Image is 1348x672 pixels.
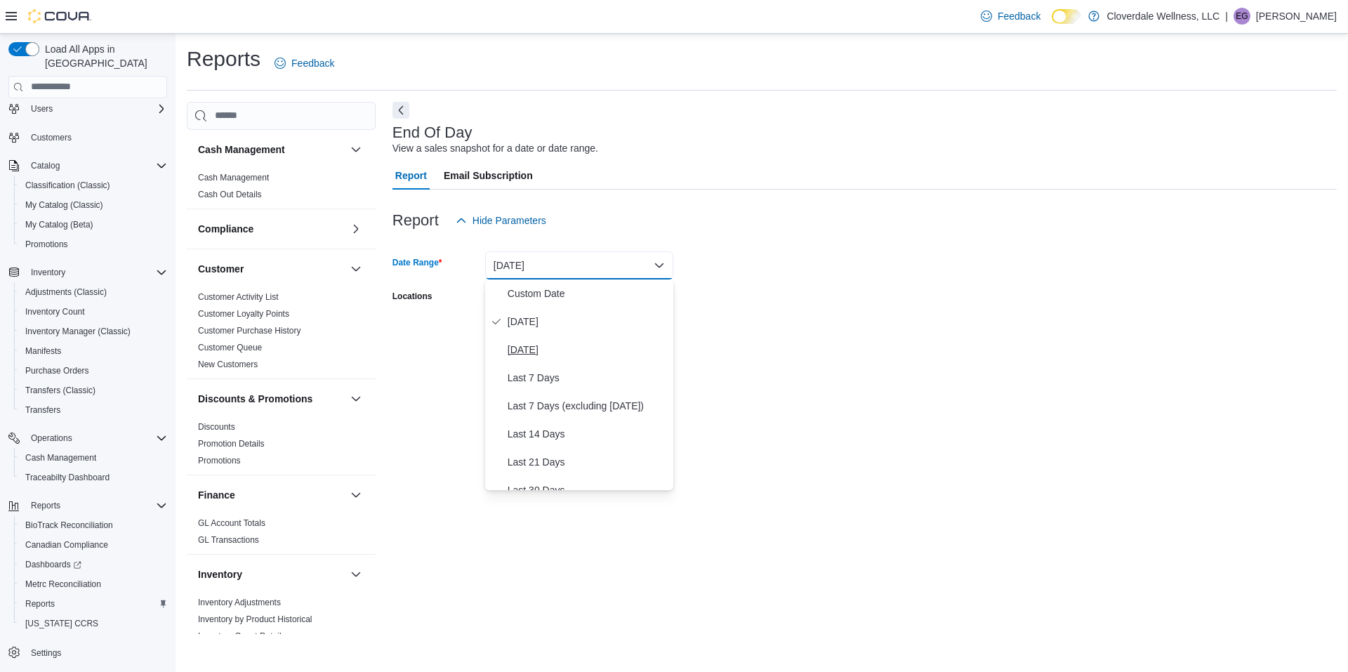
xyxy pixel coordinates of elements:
[508,426,668,442] span: Last 14 Days
[25,345,61,357] span: Manifests
[14,302,173,322] button: Inventory Count
[198,488,345,502] button: Finance
[269,49,340,77] a: Feedback
[198,518,265,529] span: GL Account Totals
[14,282,173,302] button: Adjustments (Classic)
[20,449,102,466] a: Cash Management
[31,160,60,171] span: Catalog
[198,342,262,353] span: Customer Queue
[3,496,173,515] button: Reports
[198,421,235,433] span: Discounts
[198,343,262,353] a: Customer Queue
[14,341,173,361] button: Manifests
[198,292,279,302] a: Customer Activity List
[198,222,345,236] button: Compliance
[198,359,258,370] span: New Customers
[20,556,87,573] a: Dashboards
[20,402,167,419] span: Transfers
[187,45,260,73] h1: Reports
[1225,8,1228,25] p: |
[198,143,345,157] button: Cash Management
[348,141,364,158] button: Cash Management
[395,162,427,190] span: Report
[25,219,93,230] span: My Catalog (Beta)
[348,220,364,237] button: Compliance
[14,574,173,594] button: Metrc Reconciliation
[508,482,668,499] span: Last 30 Days
[975,2,1046,30] a: Feedback
[348,261,364,277] button: Customer
[348,566,364,583] button: Inventory
[39,42,167,70] span: Load All Apps in [GEOGRAPHIC_DATA]
[198,614,312,625] span: Inventory by Product Historical
[450,206,552,235] button: Hide Parameters
[20,382,101,399] a: Transfers (Classic)
[14,448,173,468] button: Cash Management
[508,454,668,470] span: Last 21 Days
[25,643,167,661] span: Settings
[3,428,173,448] button: Operations
[198,143,285,157] h3: Cash Management
[20,556,167,573] span: Dashboards
[14,235,173,254] button: Promotions
[20,615,104,632] a: [US_STATE] CCRS
[20,343,67,360] a: Manifests
[392,141,598,156] div: View a sales snapshot for a date or date range.
[20,362,95,379] a: Purchase Orders
[444,162,533,190] span: Email Subscription
[25,264,167,281] span: Inventory
[20,303,91,320] a: Inventory Count
[14,614,173,633] button: [US_STATE] CCRS
[198,173,269,183] a: Cash Management
[25,239,68,250] span: Promotions
[20,382,167,399] span: Transfers (Classic)
[25,430,78,447] button: Operations
[20,449,167,466] span: Cash Management
[198,262,345,276] button: Customer
[25,539,108,551] span: Canadian Compliance
[20,177,116,194] a: Classification (Classic)
[198,455,241,466] span: Promotions
[25,264,71,281] button: Inventory
[20,469,115,486] a: Traceabilty Dashboard
[20,236,74,253] a: Promotions
[20,576,167,593] span: Metrc Reconciliation
[198,597,281,608] span: Inventory Adjustments
[25,618,98,629] span: [US_STATE] CCRS
[20,402,66,419] a: Transfers
[25,199,103,211] span: My Catalog (Classic)
[3,156,173,176] button: Catalog
[1052,24,1052,25] span: Dark Mode
[25,129,77,146] a: Customers
[20,517,167,534] span: BioTrack Reconciliation
[187,419,376,475] div: Discounts & Promotions
[14,468,173,487] button: Traceabilty Dashboard
[20,615,167,632] span: Washington CCRS
[20,197,167,213] span: My Catalog (Classic)
[508,341,668,358] span: [DATE]
[198,291,279,303] span: Customer Activity List
[25,286,107,298] span: Adjustments (Classic)
[25,385,95,396] span: Transfers (Classic)
[508,369,668,386] span: Last 7 Days
[25,559,81,570] span: Dashboards
[198,308,289,319] span: Customer Loyalty Points
[187,169,376,209] div: Cash Management
[20,536,167,553] span: Canadian Compliance
[31,103,53,114] span: Users
[25,497,66,514] button: Reports
[31,500,60,511] span: Reports
[473,213,546,228] span: Hide Parameters
[31,267,65,278] span: Inventory
[198,392,345,406] button: Discounts & Promotions
[3,642,173,662] button: Settings
[198,262,244,276] h3: Customer
[198,309,289,319] a: Customer Loyalty Points
[20,517,119,534] a: BioTrack Reconciliation
[198,567,242,581] h3: Inventory
[25,497,167,514] span: Reports
[198,439,265,449] a: Promotion Details
[25,306,85,317] span: Inventory Count
[25,100,58,117] button: Users
[14,215,173,235] button: My Catalog (Beta)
